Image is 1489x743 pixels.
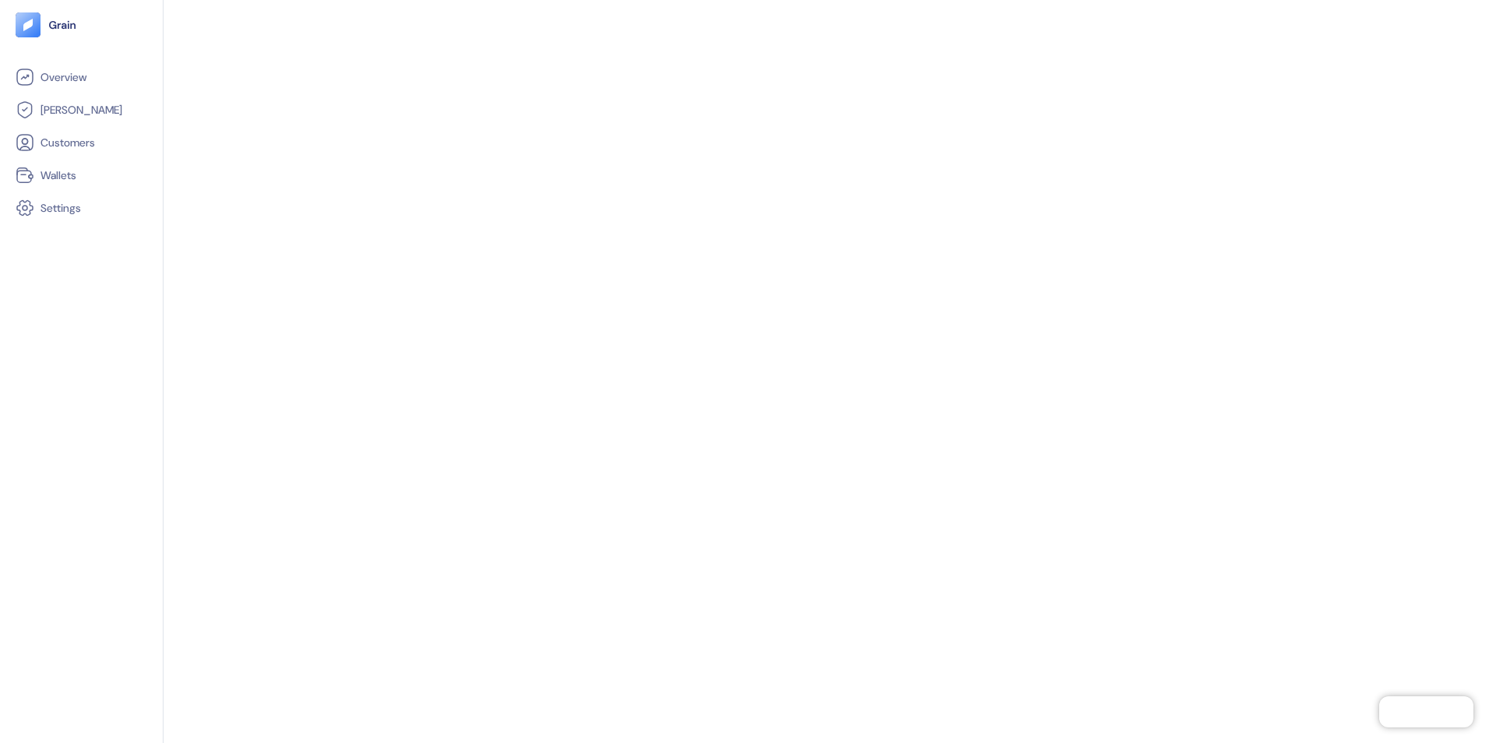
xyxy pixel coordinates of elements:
[1379,696,1473,727] iframe: Chatra live chat
[48,19,77,30] img: logo
[16,199,147,217] a: Settings
[16,166,147,185] a: Wallets
[40,69,86,85] span: Overview
[40,167,76,183] span: Wallets
[16,100,147,119] a: [PERSON_NAME]
[40,200,81,216] span: Settings
[40,102,122,118] span: [PERSON_NAME]
[16,133,147,152] a: Customers
[16,68,147,86] a: Overview
[16,12,40,37] img: logo-tablet-V2.svg
[40,135,95,150] span: Customers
